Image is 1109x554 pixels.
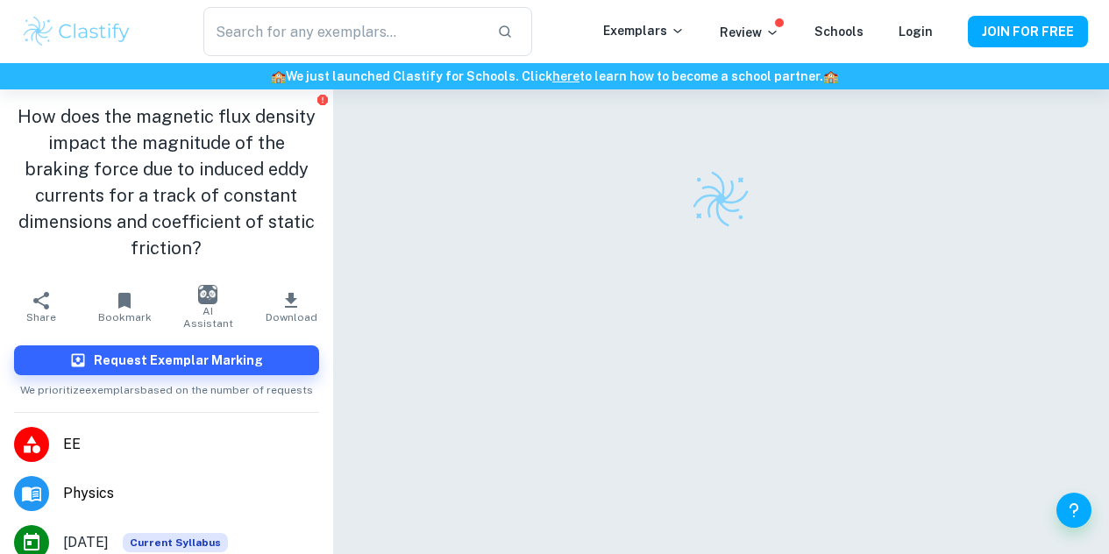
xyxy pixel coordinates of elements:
span: EE [63,434,319,455]
div: This exemplar is based on the current syllabus. Feel free to refer to it for inspiration/ideas wh... [123,533,228,552]
span: 🏫 [271,69,286,83]
a: here [552,69,579,83]
button: Bookmark [83,282,167,331]
button: AI Assistant [167,282,250,331]
button: Request Exemplar Marking [14,345,319,375]
span: [DATE] [63,532,109,553]
h1: How does the magnetic flux density impact the magnitude of the braking force due to induced eddy ... [14,103,319,261]
a: Login [899,25,933,39]
input: Search for any exemplars... [203,7,484,56]
h6: Request Exemplar Marking [94,351,263,370]
span: We prioritize exemplars based on the number of requests [20,375,313,398]
span: Bookmark [98,311,152,323]
span: Current Syllabus [123,533,228,552]
span: Share [26,311,56,323]
img: Clastify logo [21,14,132,49]
button: Help and Feedback [1056,493,1091,528]
button: JOIN FOR FREE [968,16,1088,47]
span: AI Assistant [177,305,239,330]
p: Review [720,23,779,42]
span: Download [266,311,317,323]
img: AI Assistant [198,285,217,304]
h6: We just launched Clastify for Schools. Click to learn how to become a school partner. [4,67,1105,86]
a: Schools [814,25,864,39]
button: Download [250,282,333,331]
span: Physics [63,483,319,504]
button: Report issue [316,93,330,106]
img: Clastify logo [690,168,751,230]
span: 🏫 [823,69,838,83]
p: Exemplars [603,21,685,40]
